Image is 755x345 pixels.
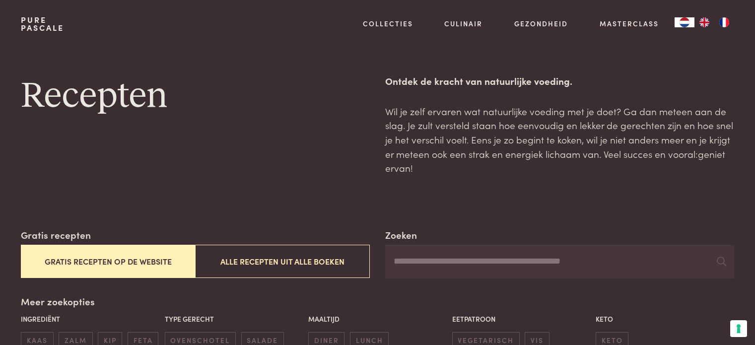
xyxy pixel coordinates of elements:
p: Ingrediënt [21,314,159,324]
a: EN [694,17,714,27]
aside: Language selected: Nederlands [675,17,734,27]
a: NL [675,17,694,27]
div: Language [675,17,694,27]
p: Wil je zelf ervaren wat natuurlijke voeding met je doet? Ga dan meteen aan de slag. Je zult verst... [385,104,734,175]
strong: Ontdek de kracht van natuurlijke voeding. [385,74,572,87]
a: Gezondheid [514,18,568,29]
p: Maaltijd [308,314,447,324]
button: Uw voorkeuren voor toestemming voor trackingtechnologieën [730,320,747,337]
label: Gratis recepten [21,228,91,242]
a: Masterclass [600,18,659,29]
a: Culinair [444,18,482,29]
a: PurePascale [21,16,64,32]
label: Zoeken [385,228,417,242]
a: Collecties [363,18,413,29]
ul: Language list [694,17,734,27]
a: FR [714,17,734,27]
p: Keto [596,314,734,324]
h1: Recepten [21,74,369,119]
button: Gratis recepten op de website [21,245,195,278]
p: Eetpatroon [452,314,591,324]
button: Alle recepten uit alle boeken [195,245,369,278]
p: Type gerecht [165,314,303,324]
